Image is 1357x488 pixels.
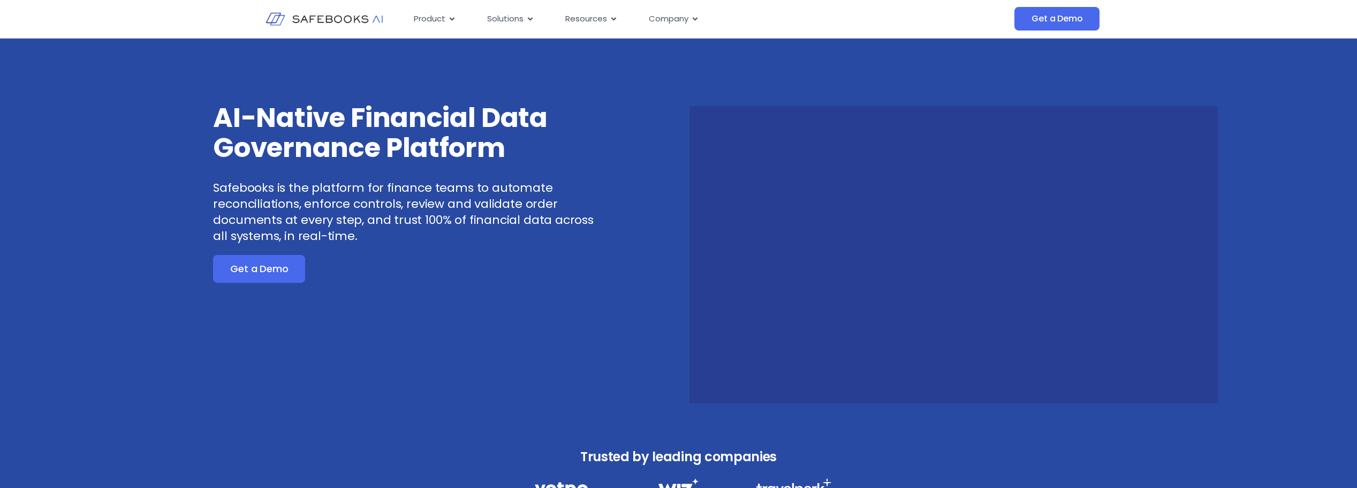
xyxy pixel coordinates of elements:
span: Get a Demo [230,264,288,274]
span: Company [649,13,688,25]
div: Menu Toggle [405,9,907,29]
h3: AI-Native Financial Data Governance Platform [213,103,610,163]
h3: Trusted by leading companies [511,446,846,468]
a: Get a Demo [213,255,305,283]
span: Product [414,13,445,25]
a: Get a Demo [1014,7,1100,31]
span: Solutions [487,13,524,25]
span: Resources [565,13,607,25]
p: Safebooks is the platform for finance teams to automate reconciliations, enforce controls, review... [213,180,610,244]
nav: Menu [405,9,907,29]
span: Get a Demo [1032,13,1082,24]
